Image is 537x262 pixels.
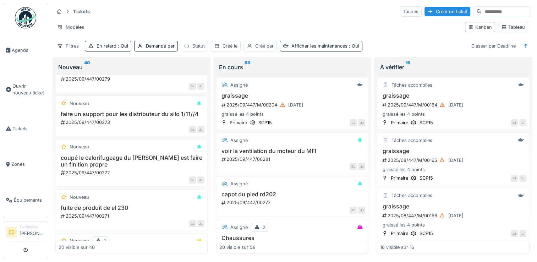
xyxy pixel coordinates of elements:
div: Nouveau [70,238,89,244]
li: [PERSON_NAME] [20,224,45,240]
div: GL [189,220,196,227]
div: Technicien [20,224,45,230]
div: JJ [519,230,526,237]
div: 2025/09/447/00277 [221,199,365,206]
div: Tâches accomplies [391,82,432,88]
sup: 40 [84,63,90,71]
a: Équipements [3,182,48,218]
h3: voir la ventilation du moteur du MFI [219,148,365,154]
div: Primaire [230,119,247,126]
a: ED Technicien[PERSON_NAME] [6,224,45,241]
div: 2025/09/447/00273 [60,119,204,126]
span: Zones [11,161,45,168]
span: Équipements [14,197,45,203]
div: En cours [219,63,366,71]
span: : Oui [347,43,359,49]
div: Primaire [390,175,408,181]
div: JJ [511,119,518,126]
div: 2 [263,224,265,231]
div: Nouveau [58,63,205,71]
a: Ouvrir nouveau ticket [3,68,48,111]
a: Agenda [3,32,48,68]
div: JJ [197,176,204,184]
div: Créé le [223,43,237,49]
li: ED [6,227,17,238]
div: 2025/09/447/00272 [60,169,204,176]
div: En retard [97,43,128,49]
div: GL [189,126,196,133]
a: Zones [3,147,48,182]
span: Ouvrir nouveau ticket [12,83,45,96]
div: Nouveau [70,194,89,201]
h3: faire un support pour les distributeur du silo 1/11//4 [59,111,204,118]
div: GL [189,176,196,184]
div: JJ [358,207,365,214]
div: Tâches accomplies [391,137,432,144]
div: Afficher les maintenances [291,43,359,49]
strong: Tickets [70,8,93,15]
h3: graissage [219,92,365,99]
div: JJ [511,230,518,237]
h3: graissage [380,92,526,99]
div: 2025/08/447/M/00166 [382,211,526,220]
div: SCP15 [419,175,433,181]
h3: Chaussures [219,235,365,241]
div: JJ [197,83,204,90]
h3: coupé le calorifugeage du [PERSON_NAME] est faire un finition propre [59,154,204,168]
sup: 16 [405,63,410,71]
div: Primaire [390,230,408,237]
div: Créé par [255,43,274,49]
div: JJ [358,163,365,170]
div: graissé les 4 points [219,111,365,118]
div: Tâches [400,6,422,17]
div: JJ [197,220,204,227]
h3: graissage [380,203,526,210]
div: 2025/08/447/M/00165 [382,156,526,165]
div: 2025/09/447/00279 [60,76,204,82]
div: À vérifier [380,63,526,71]
div: Assigné [230,180,248,187]
div: [DATE] [448,102,463,108]
div: [DATE] [448,157,463,164]
div: JJ [197,126,204,133]
div: 20 visible sur 58 [219,244,256,251]
div: GL [350,163,357,170]
div: graissé les 4 points [380,166,526,173]
div: JJ [519,175,526,182]
a: Tickets [3,111,48,147]
div: Classer par Deadline [468,41,519,51]
span: Agenda [12,47,45,54]
div: Statut [192,43,205,49]
div: JJ [519,119,526,126]
div: JJ [358,119,365,126]
div: Modèles [54,22,87,32]
div: GL [189,83,196,90]
div: JJ [350,119,357,126]
div: Demandé par [146,43,175,49]
h3: capot du pied rd202 [219,191,365,198]
h3: fuite de produit de el 230 [59,204,204,211]
div: SCP15 [419,119,433,126]
div: graissé les 4 points [380,222,526,228]
div: Nouveau [70,143,89,150]
div: SCP15 [258,119,272,126]
h3: graissage [380,148,526,154]
div: GL [350,207,357,214]
div: 2025/09/447/M/00204 [221,100,365,109]
div: JJ [511,175,518,182]
div: 2025/09/447/00281 [221,156,365,163]
sup: 58 [245,63,250,71]
div: Assigné [230,82,248,88]
div: 1 [104,238,106,244]
div: graissé les 4 points [380,111,526,118]
span: Tickets [12,125,45,132]
div: [DATE] [288,102,303,108]
div: Assigné [230,224,248,231]
div: Assigné [230,137,248,144]
div: 2025/09/447/00271 [60,213,204,219]
div: Tableau [501,24,525,31]
div: 20 visible sur 40 [59,244,95,251]
div: Tâches accomplies [391,192,432,199]
div: 16 visible sur 16 [380,244,414,251]
div: Créer un ticket [424,7,470,16]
